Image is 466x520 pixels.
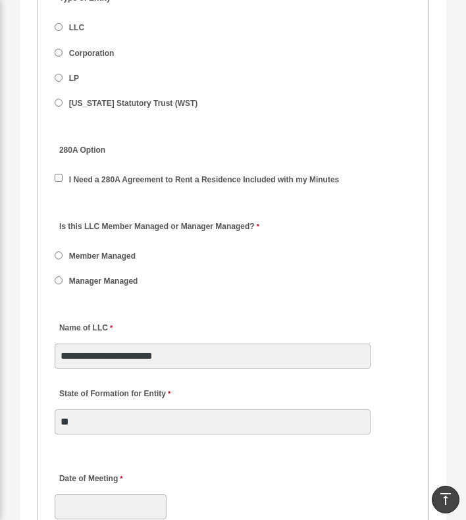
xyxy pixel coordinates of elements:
label: Member Managed [65,251,141,263]
label: Is this LLC Member Managed or Manager Managed? [55,218,263,236]
label: I Need a 280A Agreement to Rent a Residence Included with my Minutes [65,174,344,186]
label: LP [65,73,84,85]
label: Date of Meeting [55,471,180,488]
label: Corporation [65,47,119,59]
label: [US_STATE] Statutory Trust (WST) [65,98,203,110]
label: State of Formation for Entity [55,385,174,403]
label: 280A Option [55,142,180,160]
label: LLC [65,22,90,34]
label: Name of LLC [55,319,116,337]
label: Manager Managed [65,276,143,288]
